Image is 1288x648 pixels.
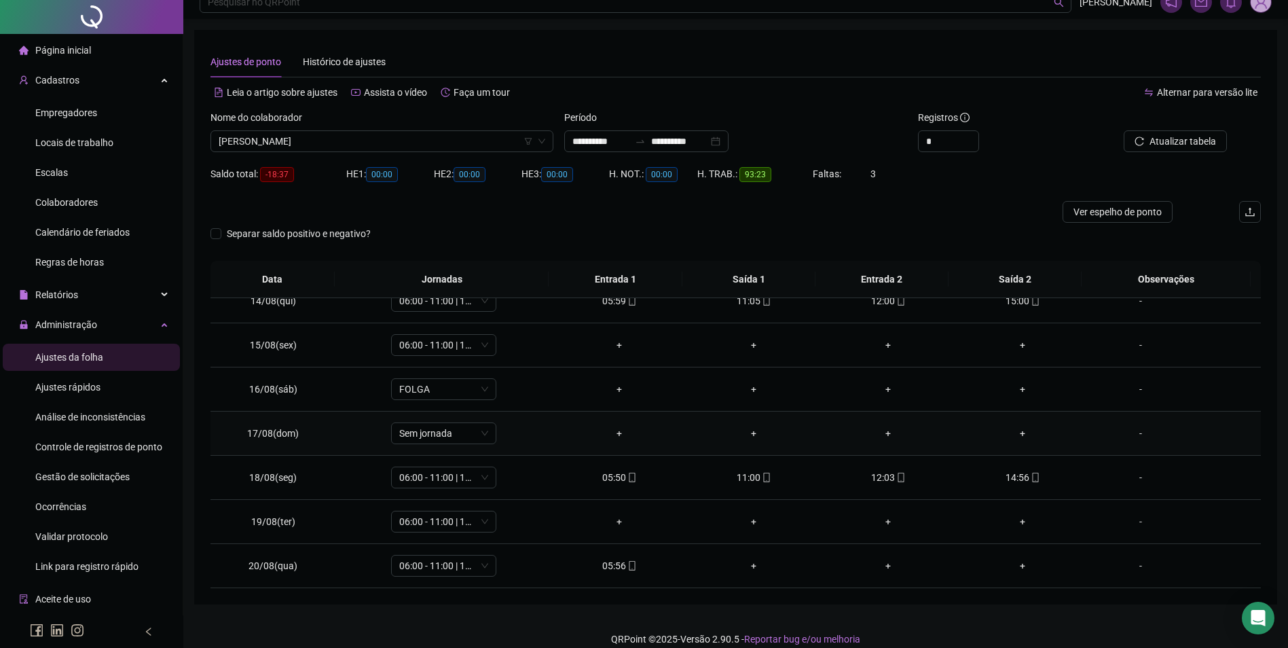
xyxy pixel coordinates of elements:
[697,558,810,573] div: +
[832,382,944,397] div: +
[1135,137,1144,146] span: reload
[441,88,450,97] span: history
[760,296,771,306] span: mobile
[966,382,1079,397] div: +
[870,168,876,179] span: 3
[760,473,771,482] span: mobile
[219,131,545,151] span: FLAVIA FERREIRA DOS SANTOS
[399,556,488,576] span: 06:00 - 11:00 | 12:00 - 15:00
[563,293,676,308] div: 05:59
[251,295,296,306] span: 14/08(qui)
[563,558,676,573] div: 05:56
[635,136,646,147] span: swap-right
[35,107,97,118] span: Empregadores
[1029,296,1040,306] span: mobile
[399,379,488,399] span: FOLGA
[35,227,130,238] span: Calendário de feriados
[563,514,676,529] div: +
[346,166,434,182] div: HE 1:
[1073,204,1162,219] span: Ver espelho de ponto
[249,472,297,483] span: 18/08(seg)
[35,257,104,268] span: Regras de horas
[251,516,295,527] span: 19/08(ter)
[351,88,361,97] span: youtube
[35,167,68,178] span: Escalas
[949,261,1082,298] th: Saída 2
[626,296,637,306] span: mobile
[895,473,906,482] span: mobile
[35,319,97,330] span: Administração
[524,137,532,145] span: filter
[966,426,1079,441] div: +
[35,561,139,572] span: Link para registro rápido
[454,87,510,98] span: Faça um tour
[35,442,162,452] span: Controle de registros de ponto
[1101,558,1181,573] div: -
[19,594,29,604] span: audit
[521,166,609,182] div: HE 3:
[399,335,488,355] span: 06:00 - 11:00 | 12:00 - 15:00
[1101,426,1181,441] div: -
[541,167,573,182] span: 00:00
[210,166,346,182] div: Saldo total:
[1124,130,1227,152] button: Atualizar tabela
[646,167,678,182] span: 00:00
[1144,88,1154,97] span: swap
[303,56,386,67] span: Histórico de ajustes
[744,634,860,645] span: Reportar bug e/ou melhoria
[1063,201,1173,223] button: Ver espelho de ponto
[563,426,676,441] div: +
[626,473,637,482] span: mobile
[335,261,549,298] th: Jornadas
[399,511,488,532] span: 06:00 - 11:00 | 12:00 - 15:00
[1029,473,1040,482] span: mobile
[832,558,944,573] div: +
[563,338,676,353] div: +
[832,338,944,353] div: +
[214,88,223,97] span: file-text
[832,470,944,485] div: 12:03
[19,46,29,55] span: home
[250,340,297,350] span: 15/08(sex)
[210,261,335,298] th: Data
[247,428,299,439] span: 17/08(dom)
[35,471,130,482] span: Gestão de solicitações
[221,226,376,241] span: Separar saldo positivo e negativo?
[739,167,771,182] span: 93:23
[19,290,29,300] span: file
[19,75,29,85] span: user-add
[1242,602,1274,634] div: Open Intercom Messenger
[71,624,84,637] span: instagram
[35,412,145,422] span: Análise de inconsistências
[697,514,810,529] div: +
[19,320,29,329] span: lock
[30,624,43,637] span: facebook
[960,113,970,122] span: info-circle
[815,261,949,298] th: Entrada 2
[249,384,297,395] span: 16/08(sáb)
[364,87,427,98] span: Assista o vídeo
[35,289,78,300] span: Relatórios
[832,293,944,308] div: 12:00
[1101,382,1181,397] div: -
[50,624,64,637] span: linkedin
[895,296,906,306] span: mobile
[697,166,813,182] div: H. TRAB.:
[1101,338,1181,353] div: -
[35,137,113,148] span: Locais de trabalho
[144,627,153,636] span: left
[227,87,337,98] span: Leia o artigo sobre ajustes
[1092,272,1240,287] span: Observações
[813,168,843,179] span: Faltas:
[454,167,485,182] span: 00:00
[35,45,91,56] span: Página inicial
[399,291,488,311] span: 06:00 - 11:00 | 12:00 - 15:00
[966,338,1079,353] div: +
[549,261,682,298] th: Entrada 1
[1082,261,1251,298] th: Observações
[35,382,100,393] span: Ajustes rápidos
[210,110,311,125] label: Nome do colaborador
[399,423,488,444] span: Sem jornada
[35,594,91,605] span: Aceite de uso
[966,558,1079,573] div: +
